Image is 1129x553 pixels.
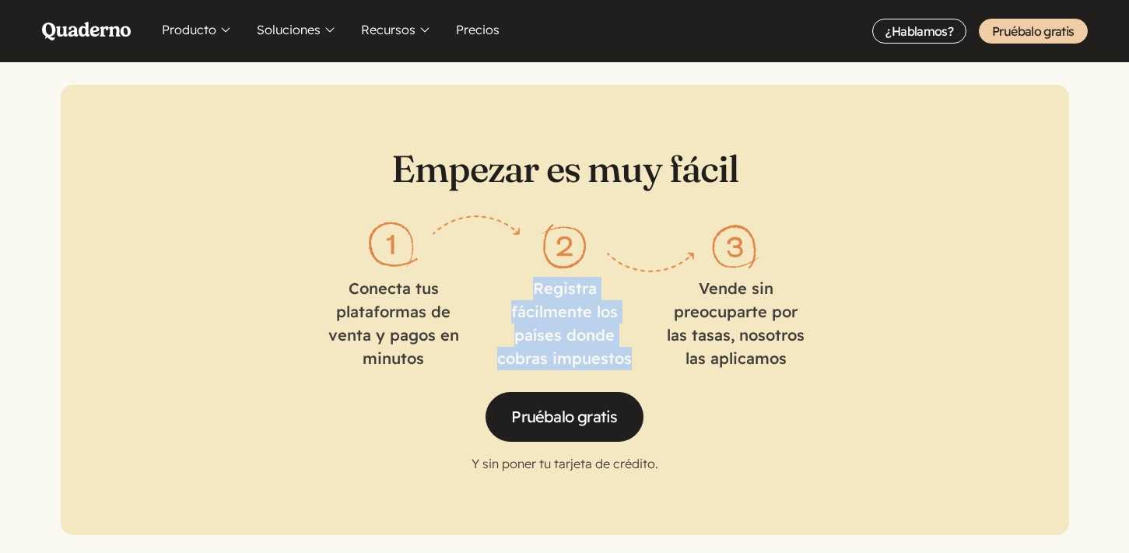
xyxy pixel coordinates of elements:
h2: Empezar es muy fácil [123,147,1007,191]
li: Vende sin preocuparte por las tasas, nosotros las aplicamos [666,222,806,370]
a: Pruébalo gratis [979,19,1087,44]
a: Pruébalo gratis [486,392,643,442]
li: Conecta tus plataformas de venta y pagos en minutos [324,222,464,370]
a: ¿Hablamos? [872,19,966,44]
li: Registra fácilmente los países donde cobras impuestos [495,222,635,370]
p: Y sin poner tu tarjeta de crédito. [254,454,876,473]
